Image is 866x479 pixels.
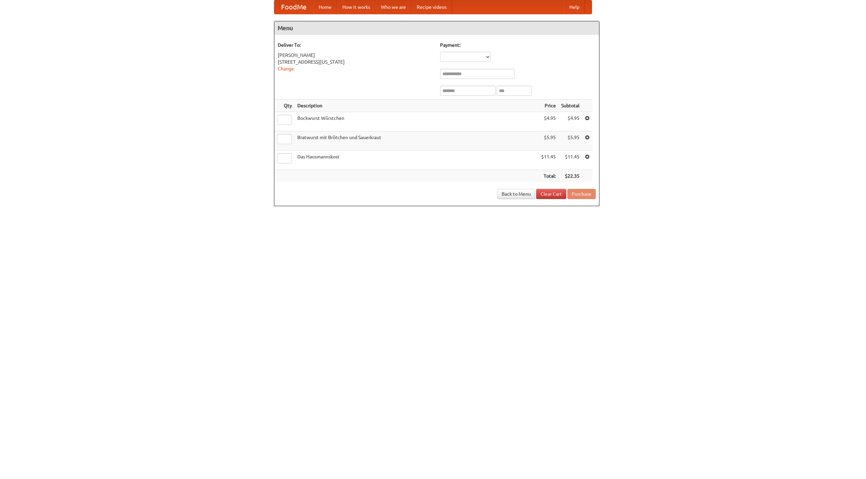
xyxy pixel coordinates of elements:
[278,42,433,48] h5: Deliver To:
[440,42,596,48] h5: Payment:
[411,0,452,14] a: Recipe videos
[274,100,295,112] th: Qty
[564,0,585,14] a: Help
[559,112,582,131] td: $4.95
[559,170,582,182] th: $22.35
[295,100,539,112] th: Description
[274,0,313,14] a: FoodMe
[375,0,411,14] a: Who we are
[539,170,559,182] th: Total:
[539,131,559,151] td: $5.95
[313,0,337,14] a: Home
[337,0,375,14] a: How it works
[539,151,559,170] td: $11.45
[278,66,294,71] a: Change
[539,112,559,131] td: $4.95
[278,59,433,65] div: [STREET_ADDRESS][US_STATE]
[559,100,582,112] th: Subtotal
[295,151,539,170] td: Das Hausmannskost
[559,151,582,170] td: $11.45
[539,100,559,112] th: Price
[295,131,539,151] td: Bratwurst mit Brötchen und Sauerkraut
[567,189,596,199] button: Purchase
[295,112,539,131] td: Bockwurst Würstchen
[559,131,582,151] td: $5.95
[274,21,599,35] h4: Menu
[536,189,566,199] a: Clear Cart
[497,189,535,199] a: Back to Menu
[278,52,433,59] div: [PERSON_NAME]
